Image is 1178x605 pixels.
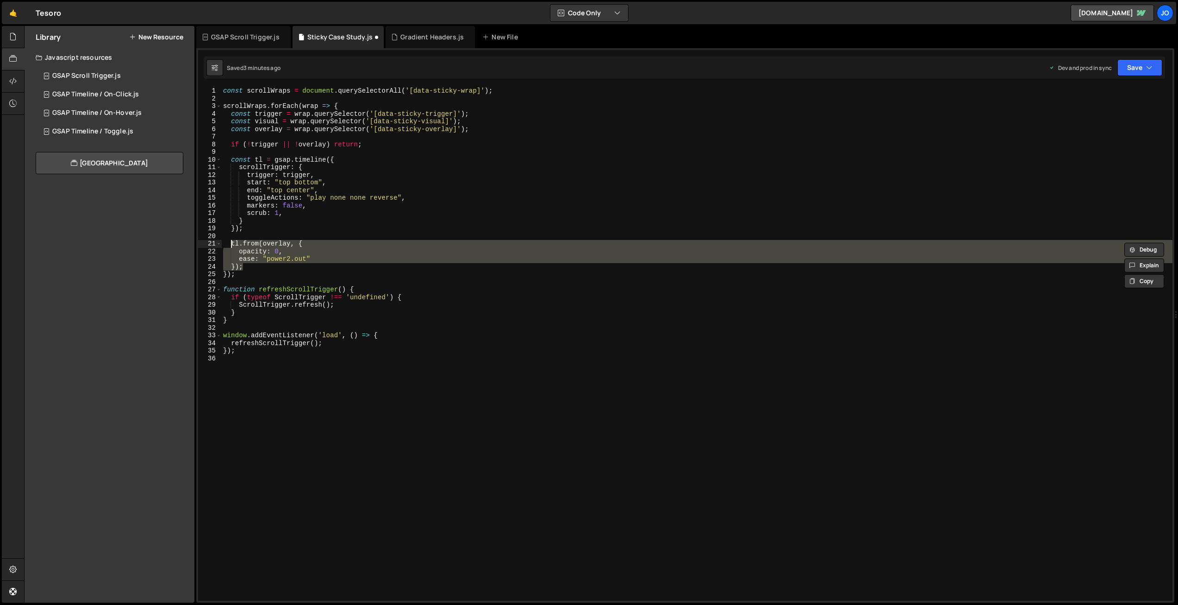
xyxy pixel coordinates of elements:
[1049,64,1112,72] div: Dev and prod in sync
[198,271,222,278] div: 25
[2,2,25,24] a: 🤙
[198,133,222,141] div: 7
[52,90,139,99] div: GSAP Timeline / On-Click.js
[198,286,222,294] div: 27
[198,332,222,340] div: 33
[198,347,222,355] div: 35
[198,248,222,256] div: 22
[550,5,628,21] button: Code Only
[36,152,183,174] a: [GEOGRAPHIC_DATA]
[198,202,222,210] div: 16
[243,64,280,72] div: 3 minutes ago
[198,141,222,149] div: 8
[36,32,61,42] h2: Library
[198,301,222,309] div: 29
[198,209,222,217] div: 17
[36,104,194,122] div: 17308/43132.js
[25,48,194,67] div: Javascript resources
[1117,59,1162,76] button: Save
[1157,5,1173,21] a: Jo
[198,87,222,95] div: 1
[400,32,464,42] div: Gradient Headers.js
[198,148,222,156] div: 9
[198,187,222,195] div: 14
[52,72,121,80] div: GSAP Scroll Trigger.js
[211,32,280,42] div: GSAP Scroll Trigger.js
[227,64,280,72] div: Saved
[198,316,222,324] div: 31
[198,164,222,171] div: 11
[1071,5,1154,21] a: [DOMAIN_NAME]
[198,179,222,187] div: 13
[198,240,222,248] div: 21
[198,110,222,118] div: 4
[198,225,222,233] div: 19
[198,217,222,225] div: 18
[198,278,222,286] div: 26
[482,32,521,42] div: New File
[198,355,222,363] div: 36
[36,67,194,85] div: 17308/43130.js
[198,324,222,332] div: 32
[198,309,222,317] div: 30
[198,194,222,202] div: 15
[198,255,222,263] div: 23
[198,126,222,133] div: 6
[198,95,222,103] div: 2
[1124,258,1164,272] button: Explain
[198,294,222,302] div: 28
[198,156,222,164] div: 10
[198,171,222,179] div: 12
[198,233,222,240] div: 20
[52,127,133,136] div: GSAP Timeline / Toggle.js
[36,7,61,19] div: Tesoro
[198,263,222,271] div: 24
[36,122,194,141] div: 17308/43134.js
[1124,243,1164,257] button: Debug
[1124,274,1164,288] button: Copy
[52,109,142,117] div: GSAP Timeline / On-Hover.js
[36,85,194,104] div: 17308/43131.js
[198,340,222,347] div: 34
[129,33,183,41] button: New Resource
[198,102,222,110] div: 3
[307,32,373,42] div: Sticky Case Study.js
[198,118,222,126] div: 5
